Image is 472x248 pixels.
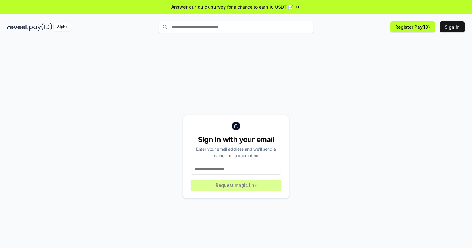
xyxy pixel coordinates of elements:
div: Enter your email address and we’ll send a magic link to your inbox. [191,146,281,159]
div: Sign in with your email [191,135,281,145]
span: for a chance to earn 10 USDT 📝 [227,4,293,10]
img: pay_id [29,23,52,31]
img: logo_small [232,122,240,130]
img: reveel_dark [7,23,28,31]
div: Alpha [54,23,71,31]
span: Answer our quick survey [171,4,226,10]
button: Sign In [440,21,465,32]
button: Register Pay(ID) [390,21,435,32]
